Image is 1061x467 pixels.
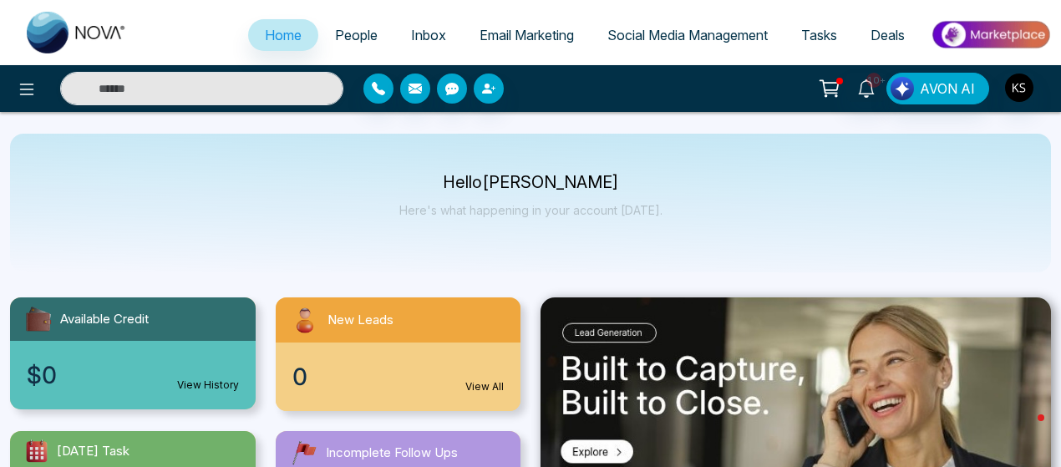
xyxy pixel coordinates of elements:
span: [DATE] Task [57,442,129,461]
span: 10+ [866,73,881,88]
a: View History [177,378,239,393]
a: People [318,19,394,51]
a: 10+ [846,73,886,102]
img: todayTask.svg [23,438,50,464]
img: Nova CRM Logo [27,12,127,53]
span: AVON AI [920,79,975,99]
span: Social Media Management [607,27,768,43]
img: Market-place.gif [930,16,1051,53]
a: Social Media Management [591,19,784,51]
a: Email Marketing [463,19,591,51]
a: Tasks [784,19,854,51]
span: Available Credit [60,310,149,329]
a: View All [465,379,504,394]
a: Deals [854,19,921,51]
p: Here's what happening in your account [DATE]. [399,203,662,217]
span: 0 [292,359,307,394]
img: User Avatar [1005,74,1033,102]
span: Incomplete Follow Ups [326,444,458,463]
a: New Leads0View All [266,297,531,411]
a: Inbox [394,19,463,51]
span: Inbox [411,27,446,43]
span: Home [265,27,302,43]
span: Tasks [801,27,837,43]
iframe: Intercom live chat [1004,410,1044,450]
span: $0 [27,358,57,393]
img: availableCredit.svg [23,304,53,334]
p: Hello [PERSON_NAME] [399,175,662,190]
img: Lead Flow [891,77,914,100]
span: Email Marketing [480,27,574,43]
img: newLeads.svg [289,304,321,336]
span: Deals [871,27,905,43]
button: AVON AI [886,73,989,104]
span: People [335,27,378,43]
span: New Leads [327,311,393,330]
a: Home [248,19,318,51]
